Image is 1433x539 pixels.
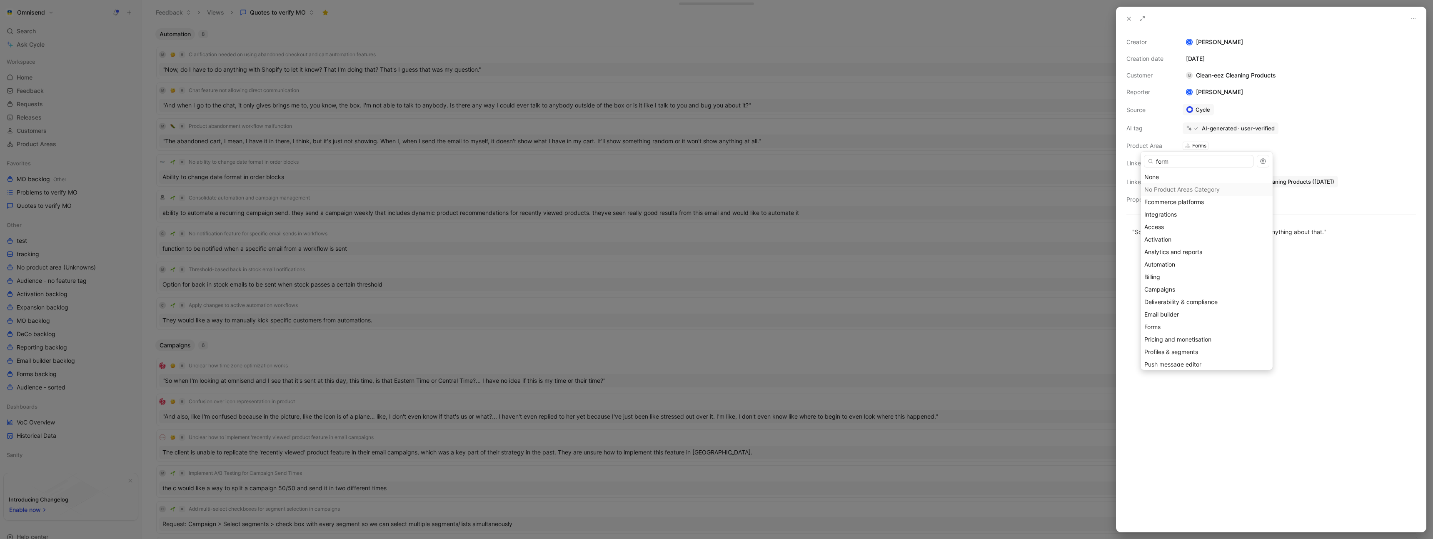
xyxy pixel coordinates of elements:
input: Search... [1144,155,1253,167]
span: Push message editor [1144,361,1201,368]
span: Forms [1144,323,1161,330]
span: Analytics and reports [1144,248,1202,255]
span: Access [1144,223,1164,230]
span: Activation [1144,236,1171,243]
span: Integrations [1144,211,1177,218]
span: Profiles & segments [1144,348,1198,355]
span: Automation [1144,261,1175,268]
span: Billing [1144,273,1160,280]
span: Pricing and monetisation [1144,336,1211,343]
span: Email builder [1144,311,1179,318]
span: Ecommerce platforms [1144,198,1204,205]
div: None [1144,172,1269,182]
span: Deliverability & compliance [1144,298,1218,305]
span: Campaigns [1144,286,1175,293]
